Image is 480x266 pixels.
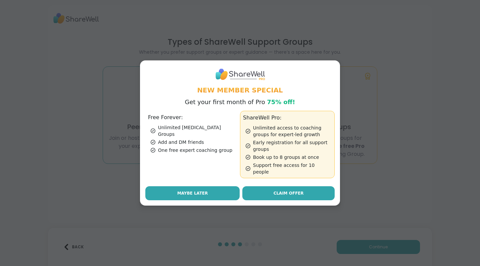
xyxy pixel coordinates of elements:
h3: ShareWell Pro: [243,114,332,122]
a: Claim Offer [242,186,335,200]
div: One free expert coaching group [151,147,237,154]
span: Maybe Later [177,190,208,196]
span: Claim Offer [273,190,303,196]
p: Get your first month of Pro [185,97,295,107]
div: Early registration for all support groups [246,139,332,153]
div: Support free access for 10 people [246,162,332,175]
img: ShareWell Logo [215,66,265,83]
div: Book up to 8 groups at once [246,154,332,161]
h1: New Member Special [145,85,335,95]
div: Unlimited access to coaching groups for expert-led growth [246,124,332,138]
div: Add and DM friends [151,139,237,146]
span: 75% off! [267,98,295,105]
h3: Free Forever: [148,113,237,121]
div: Unlimited [MEDICAL_DATA] Groups [151,124,237,138]
button: Maybe Later [145,186,240,200]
